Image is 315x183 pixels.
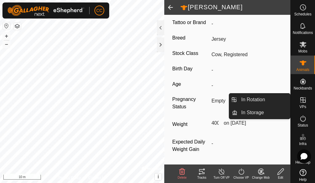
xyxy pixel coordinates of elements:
[172,65,209,73] label: Birth Day
[3,32,10,40] button: +
[14,23,21,30] button: Map Layers
[157,174,159,179] span: i
[155,173,161,180] button: i
[172,34,209,42] label: Breed
[299,142,306,146] span: Infra
[180,3,290,11] h2: [PERSON_NAME]
[212,175,231,180] div: Turn Off VP
[231,175,251,180] div: Choose VP
[299,105,306,109] span: VPs
[229,106,290,119] li: In Storage
[295,160,310,164] span: Heatmap
[298,49,307,53] span: Mobs
[172,138,209,153] label: Expected Daily Weight Gain
[299,178,307,181] span: Help
[294,12,311,16] span: Schedules
[172,118,209,131] label: Weight
[296,68,309,72] span: Animals
[3,40,10,48] button: –
[293,31,313,35] span: Notifications
[293,86,312,90] span: Neckbands
[241,109,264,116] span: In Storage
[271,175,290,180] div: Edit
[192,175,212,180] div: Tracks
[172,80,209,88] label: Age
[237,94,290,106] a: In Rotation
[3,22,10,30] button: Reset Map
[241,96,265,103] span: In Rotation
[172,19,209,27] label: Tattoo or Brand
[251,175,271,180] div: Change Mob
[172,49,209,57] label: Stock Class
[178,176,187,179] span: Delete
[297,123,308,127] span: Status
[172,96,209,110] label: Pregnancy Status
[88,175,106,181] a: Contact Us
[96,7,102,14] span: CC
[229,94,290,106] li: In Rotation
[58,175,81,181] a: Privacy Policy
[237,106,290,119] a: In Storage
[7,5,84,16] img: Gallagher Logo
